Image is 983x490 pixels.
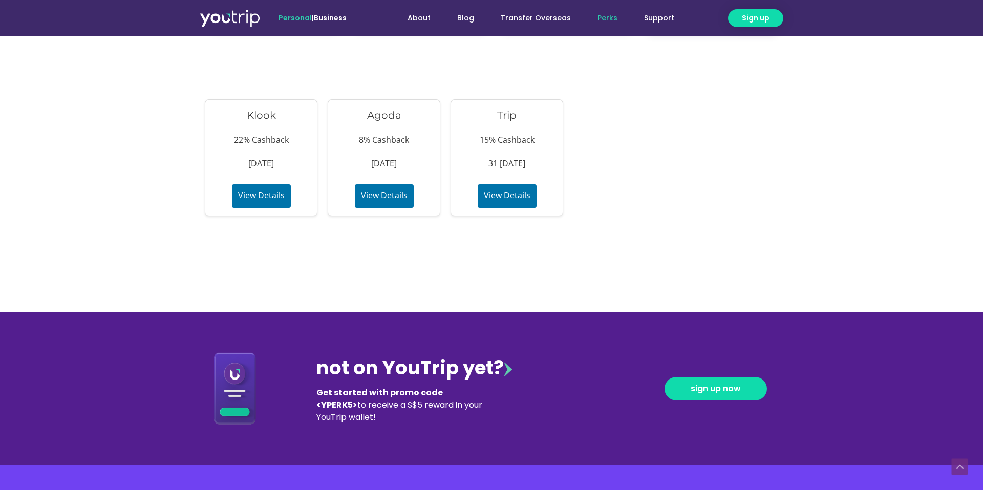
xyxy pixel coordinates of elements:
nav: Menu [374,9,688,28]
span: sign up now [691,385,741,393]
div: to receive a S$5 reward in your YouTrip wallet! [316,387,489,424]
p: [DATE] [213,156,309,171]
a: Blog [444,9,487,28]
button: View Details [232,184,291,208]
span: Personal [279,13,312,23]
span: Sign up [742,13,770,24]
a: Support [631,9,688,28]
a: Transfer Overseas [487,9,584,28]
button: View Details [355,184,414,208]
a: Business [314,13,347,23]
span: | [279,13,347,23]
b: Get started with promo code <YPERK5> [316,387,443,411]
p: 31 [DATE] [459,156,554,171]
p: 15% Cashback [459,132,554,148]
h3: Agoda [336,108,432,122]
p: 22% Cashback [213,132,309,148]
div: not on YouTrip yet? [316,354,512,383]
h3: Trip [459,108,554,122]
h3: Klook [213,108,309,122]
img: Download App [214,352,256,425]
a: sign up now [665,377,767,400]
a: Perks [584,9,631,28]
a: Sign up [728,9,783,27]
p: [DATE] [336,156,432,171]
button: View Details [478,184,537,208]
a: About [394,9,444,28]
p: 8% Cashback [336,132,432,148]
